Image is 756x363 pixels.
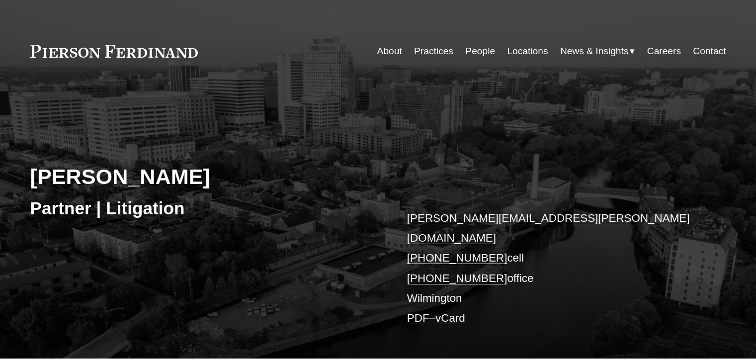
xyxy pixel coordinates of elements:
span: News & Insights [560,43,629,60]
a: [PHONE_NUMBER] [407,252,507,264]
a: [PERSON_NAME][EMAIL_ADDRESS][PERSON_NAME][DOMAIN_NAME] [407,212,690,244]
a: Contact [693,42,726,61]
a: Practices [414,42,453,61]
a: Locations [507,42,548,61]
a: PDF [407,312,429,324]
a: vCard [435,312,465,324]
h2: [PERSON_NAME] [30,164,378,189]
a: folder dropdown [560,42,635,61]
a: People [465,42,495,61]
a: [PHONE_NUMBER] [407,272,507,284]
h3: Partner | Litigation [30,197,378,219]
p: cell office Wilmington – [407,208,697,329]
a: Careers [647,42,681,61]
a: About [377,42,402,61]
